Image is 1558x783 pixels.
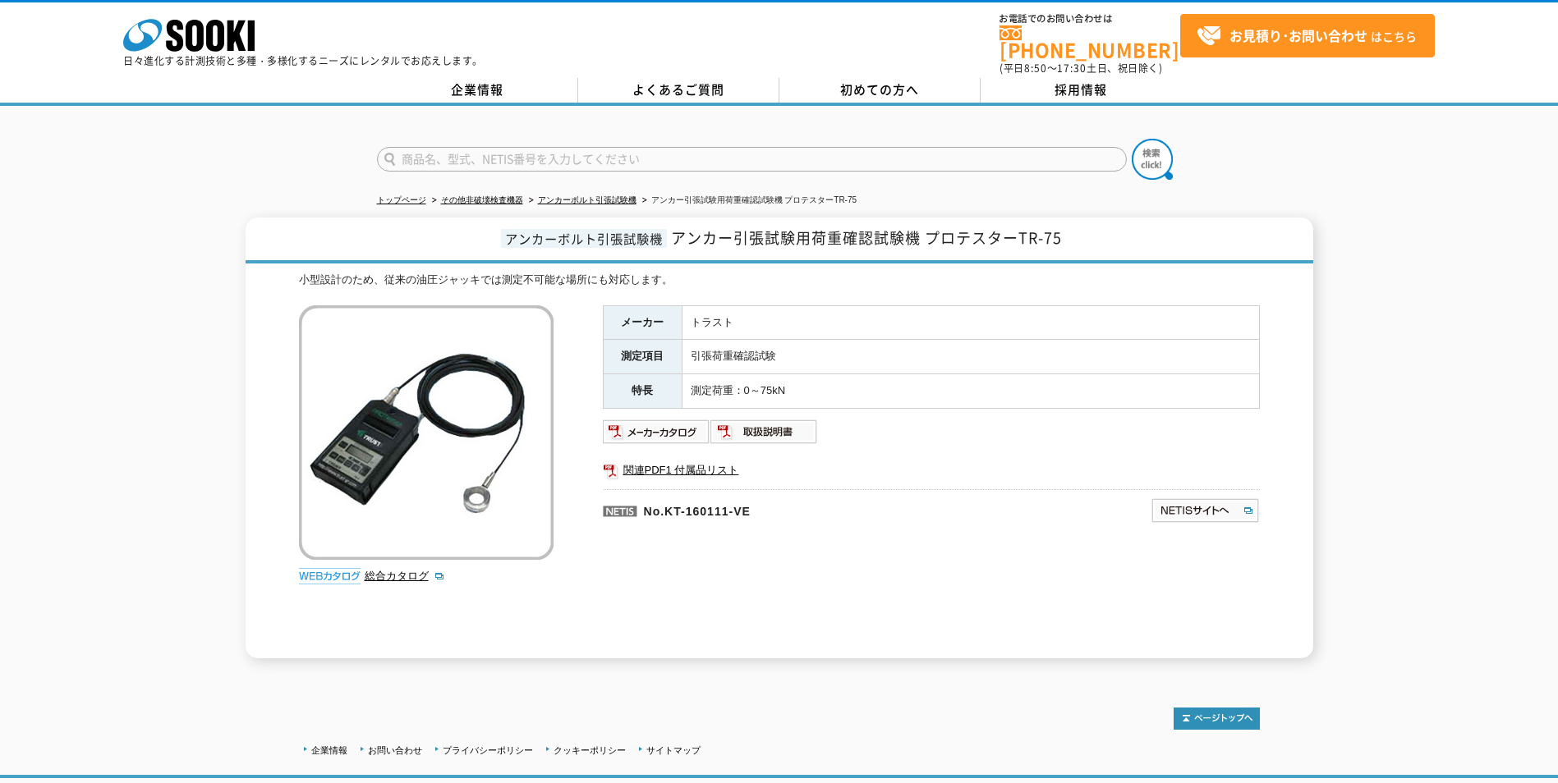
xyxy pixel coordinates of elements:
img: btn_search.png [1132,139,1173,180]
span: はこちら [1197,24,1417,48]
a: アンカーボルト引張試験機 [538,195,637,204]
p: No.KT-160111-VE [603,489,992,529]
p: 日々進化する計測技術と多種・多様化するニーズにレンタルでお応えします。 [123,56,483,66]
span: 8:50 [1024,61,1047,76]
img: アンカー引張試験用荷重確認試験機 プロテスターTR-75 [299,305,554,560]
div: 小型設計のため、従来の油圧ジャッキでは測定不可能な場所にも対応します。 [299,272,1260,289]
span: 初めての方へ [840,80,919,98]
img: webカタログ [299,568,361,584]
a: よくあるご質問 [578,78,779,103]
a: メーカーカタログ [603,429,710,442]
a: サイトマップ [646,745,701,755]
span: アンカー引張試験用荷重確認試験機 プロテスターTR-75 [671,227,1062,249]
a: [PHONE_NUMBER] [1000,25,1180,59]
a: 企業情報 [377,78,578,103]
th: メーカー [603,305,682,340]
td: 引張荷重確認試験 [682,340,1259,374]
a: 初めての方へ [779,78,981,103]
li: アンカー引張試験用荷重確認試験機 プロテスターTR-75 [639,192,857,209]
span: (平日 ～ 土日、祝日除く) [1000,61,1162,76]
a: お問い合わせ [368,745,422,755]
a: 総合カタログ [365,570,445,582]
a: クッキーポリシー [554,745,626,755]
a: その他非破壊検査機器 [441,195,523,204]
a: 関連PDF1 付属品リスト [603,460,1260,481]
a: プライバシーポリシー [443,745,533,755]
th: 特長 [603,374,682,409]
span: お電話でのお問い合わせは [1000,14,1180,24]
a: 企業情報 [311,745,347,755]
strong: お見積り･お問い合わせ [1229,25,1367,45]
th: 測定項目 [603,340,682,374]
td: 測定荷重：0～75kN [682,374,1259,409]
img: トップページへ [1174,707,1260,730]
input: 商品名、型式、NETIS番号を入力してください [377,147,1127,172]
img: メーカーカタログ [603,419,710,445]
span: 17:30 [1057,61,1087,76]
a: トップページ [377,195,426,204]
a: お見積り･お問い合わせはこちら [1180,14,1435,57]
img: 取扱説明書 [710,419,818,445]
td: トラスト [682,305,1259,340]
span: アンカーボルト引張試験機 [501,229,667,248]
a: 採用情報 [981,78,1182,103]
img: NETISサイトへ [1151,497,1260,524]
a: 取扱説明書 [710,429,818,442]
